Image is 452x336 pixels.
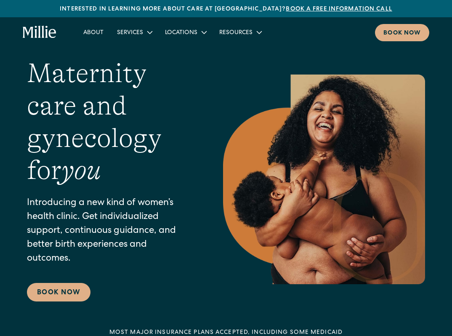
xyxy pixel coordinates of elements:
div: Locations [165,29,197,37]
div: Resources [213,25,268,39]
a: Book now [375,24,429,41]
img: Smiling mother with her baby in arms, celebrating body positivity and the nurturing bond of postp... [223,75,425,285]
a: home [23,26,56,39]
a: Book a free information call [286,6,392,12]
p: Introducing a new kind of women’s health clinic. Get individualized support, continuous guidance,... [27,197,189,266]
div: Services [117,29,143,37]
a: Book Now [27,283,90,301]
div: Book now [383,29,421,38]
div: Services [110,25,158,39]
em: you [61,155,101,185]
div: Locations [158,25,213,39]
div: Resources [219,29,253,37]
a: About [77,25,110,39]
h1: Maternity care and gynecology for [27,57,189,187]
